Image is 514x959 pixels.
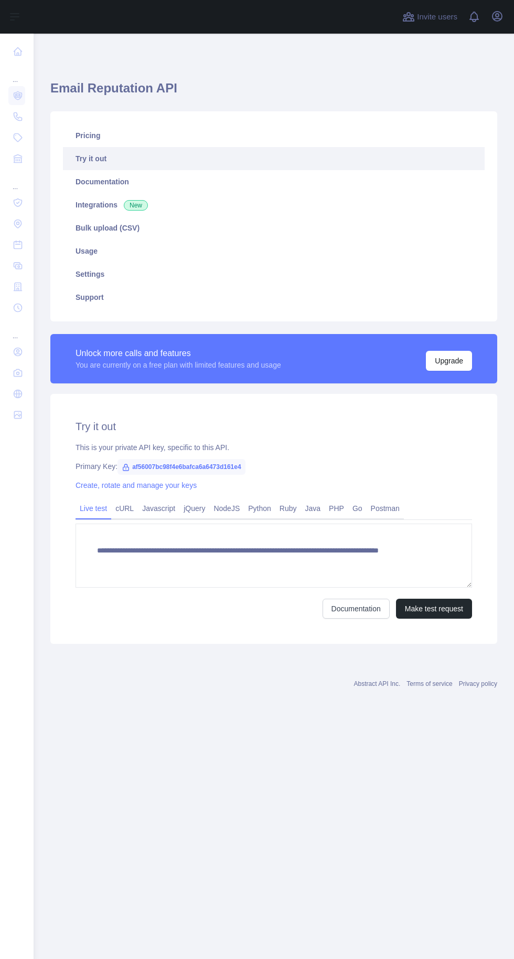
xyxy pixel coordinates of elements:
a: Privacy policy [459,680,497,687]
a: Support [63,286,485,309]
div: ... [8,319,25,340]
a: Try it out [63,147,485,170]
a: Pricing [63,124,485,147]
a: Ruby [275,500,301,517]
div: This is your private API key, specific to this API. [76,442,472,453]
a: Documentation [63,170,485,193]
a: Live test [76,500,111,517]
span: New [124,200,148,211]
button: Invite users [400,8,459,25]
span: Invite users [417,11,457,23]
a: Java [301,500,325,517]
div: ... [8,63,25,84]
h1: Email Reputation API [50,80,497,105]
a: Usage [63,239,485,263]
div: You are currently on a free plan with limited features and usage [76,360,281,370]
div: ... [8,170,25,191]
a: Terms of service [406,680,452,687]
a: Abstract API Inc. [354,680,401,687]
button: Upgrade [426,351,472,371]
a: Bulk upload (CSV) [63,216,485,239]
a: NodeJS [209,500,244,517]
span: af56007bc98f4e6bafca6a6473d161e4 [117,459,245,475]
a: Integrations New [63,193,485,216]
a: Settings [63,263,485,286]
h2: Try it out [76,419,472,434]
a: Go [348,500,367,517]
a: Postman [367,500,404,517]
a: cURL [111,500,138,517]
button: Make test request [396,599,472,619]
a: jQuery [179,500,209,517]
a: PHP [325,500,348,517]
a: Python [244,500,275,517]
a: Create, rotate and manage your keys [76,481,197,489]
div: Primary Key: [76,461,472,472]
a: Javascript [138,500,179,517]
a: Documentation [323,599,390,619]
div: Unlock more calls and features [76,347,281,360]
